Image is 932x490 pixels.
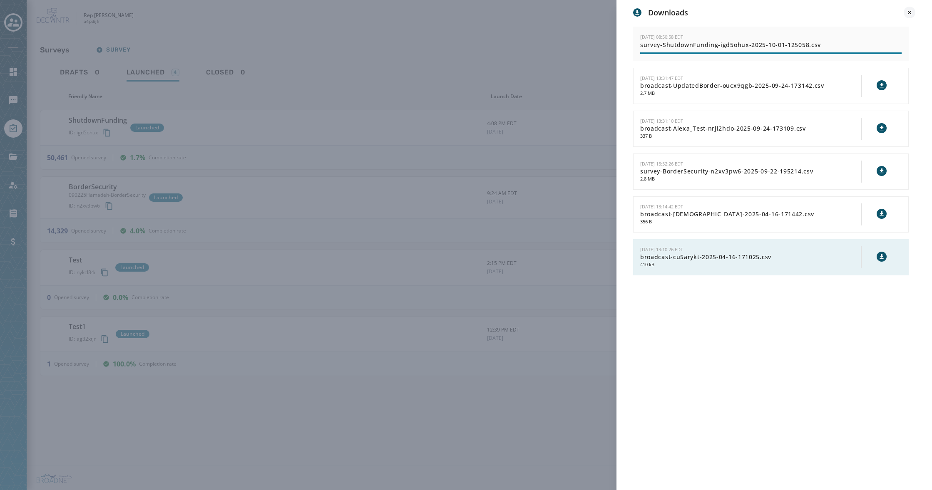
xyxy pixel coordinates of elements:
span: 2.8 MB [640,176,861,183]
span: survey-ShutdownFunding-igd5ohux-2025-10-01-125058.csv [640,41,902,49]
body: Rich Text Area [7,7,282,14]
span: [DATE] 13:31:10 EDT [640,118,683,124]
span: 337 B [640,133,861,140]
span: 410 kB [640,261,861,268]
span: [DATE] 13:31:47 EDT [640,75,683,81]
span: [DATE] 08:50:58 EDT [640,34,683,40]
h3: Downloads [648,7,688,18]
span: broadcast-UpdatedBorder-oucx9qgb-2025-09-24-173142.csv [640,82,861,90]
span: broadcast-[DEMOGRAPHIC_DATA]-2025-04-16-171442.csv [640,210,861,218]
span: 356 B [640,218,861,225]
span: [DATE] 15:52:26 EDT [640,161,683,167]
span: broadcast-Alexa_Test-nrji2hdo-2025-09-24-173109.csv [640,124,861,133]
span: 2.7 MB [640,90,861,97]
span: [DATE] 13:14:42 EDT [640,203,683,210]
span: broadcast-cu5arykt-2025-04-16-171025.csv [640,253,861,261]
span: survey-BorderSecurity-n2xv3pw6-2025-09-22-195214.csv [640,167,861,176]
span: [DATE] 13:10:26 EDT [640,246,683,252]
